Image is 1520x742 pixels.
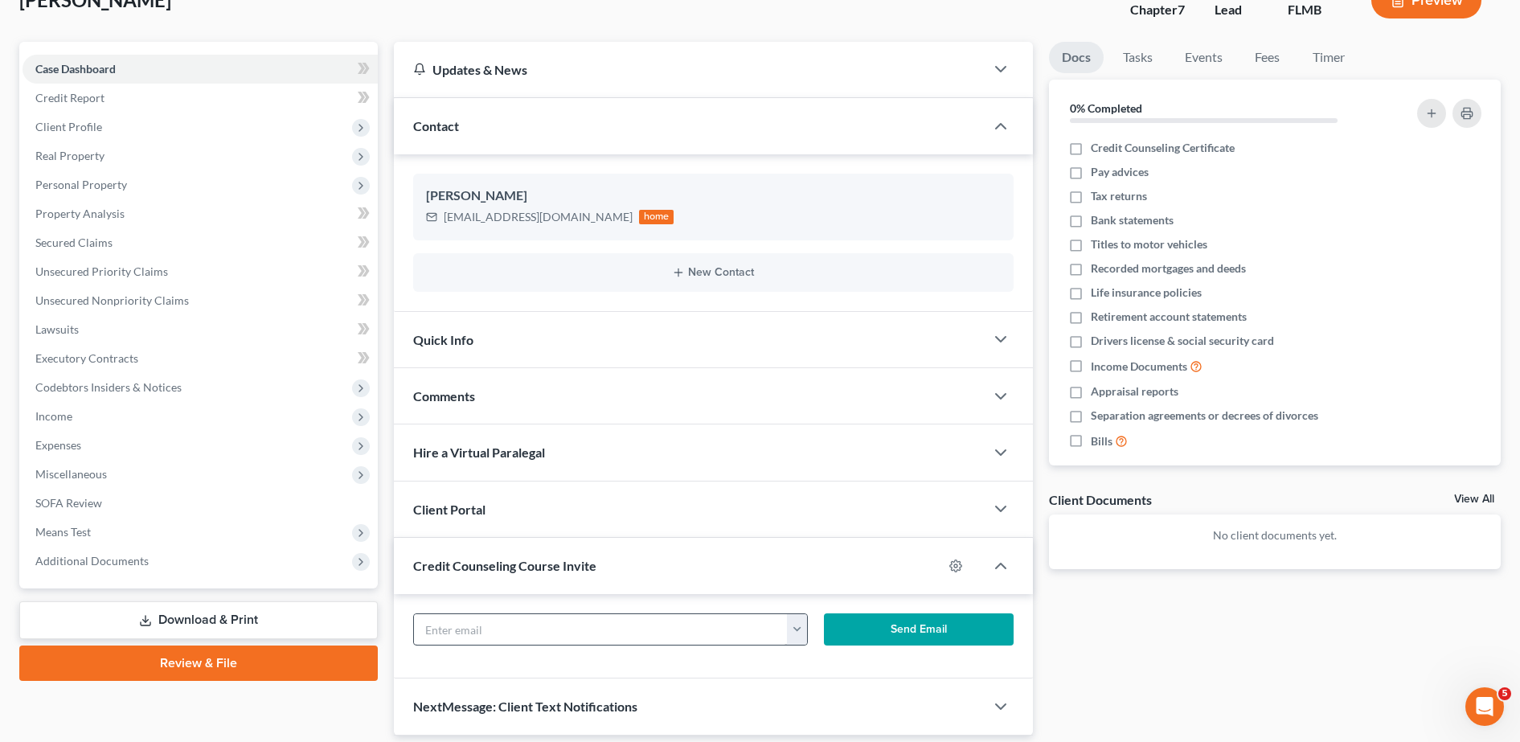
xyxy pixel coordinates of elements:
[35,322,79,336] span: Lawsuits
[1300,42,1358,73] a: Timer
[1062,527,1488,543] p: No client documents yet.
[413,445,545,460] span: Hire a Virtual Paralegal
[35,380,182,394] span: Codebtors Insiders & Notices
[1091,212,1174,228] span: Bank statements
[35,293,189,307] span: Unsecured Nonpriority Claims
[1091,309,1247,325] span: Retirement account statements
[35,120,102,133] span: Client Profile
[824,613,1014,646] button: Send Email
[1091,359,1187,375] span: Income Documents
[35,149,104,162] span: Real Property
[413,332,473,347] span: Quick Info
[23,257,378,286] a: Unsecured Priority Claims
[413,61,965,78] div: Updates & News
[1178,2,1185,17] span: 7
[1091,383,1178,400] span: Appraisal reports
[23,315,378,344] a: Lawsuits
[35,264,168,278] span: Unsecured Priority Claims
[35,351,138,365] span: Executory Contracts
[35,438,81,452] span: Expenses
[23,55,378,84] a: Case Dashboard
[23,228,378,257] a: Secured Claims
[35,62,116,76] span: Case Dashboard
[35,554,149,568] span: Additional Documents
[19,601,378,639] a: Download & Print
[1049,42,1104,73] a: Docs
[35,496,102,510] span: SOFA Review
[35,91,104,105] span: Credit Report
[19,646,378,681] a: Review & File
[1498,687,1511,700] span: 5
[413,118,459,133] span: Contact
[444,209,633,225] div: [EMAIL_ADDRESS][DOMAIN_NAME]
[1091,188,1147,204] span: Tax returns
[1091,236,1207,252] span: Titles to motor vehicles
[426,187,1001,206] div: [PERSON_NAME]
[23,84,378,113] a: Credit Report
[1091,140,1235,156] span: Credit Counseling Certificate
[1091,164,1149,180] span: Pay advices
[1070,101,1142,115] strong: 0% Completed
[23,286,378,315] a: Unsecured Nonpriority Claims
[35,236,113,249] span: Secured Claims
[1091,433,1112,449] span: Bills
[35,178,127,191] span: Personal Property
[35,207,125,220] span: Property Analysis
[1091,260,1246,277] span: Recorded mortgages and deeds
[1091,333,1274,349] span: Drivers license & social security card
[23,489,378,518] a: SOFA Review
[413,699,637,714] span: NextMessage: Client Text Notifications
[23,344,378,373] a: Executory Contracts
[413,502,485,517] span: Client Portal
[1091,408,1318,424] span: Separation agreements or decrees of divorces
[1049,491,1152,508] div: Client Documents
[1215,1,1262,19] div: Lead
[1465,687,1504,726] iframe: Intercom live chat
[35,467,107,481] span: Miscellaneous
[1130,1,1189,19] div: Chapter
[639,210,674,224] div: home
[35,409,72,423] span: Income
[414,614,789,645] input: Enter email
[1288,1,1346,19] div: FLMB
[426,266,1001,279] button: New Contact
[23,199,378,228] a: Property Analysis
[35,525,91,539] span: Means Test
[1242,42,1293,73] a: Fees
[1110,42,1166,73] a: Tasks
[1172,42,1235,73] a: Events
[413,388,475,404] span: Comments
[1454,494,1494,505] a: View All
[1091,285,1202,301] span: Life insurance policies
[413,558,596,573] span: Credit Counseling Course Invite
